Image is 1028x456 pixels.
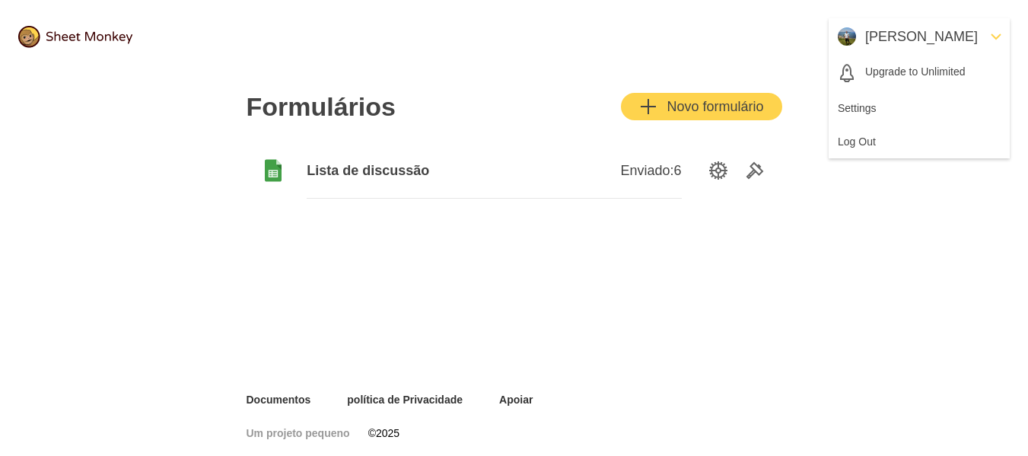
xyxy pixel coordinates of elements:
[829,91,1010,125] div: Settings
[18,26,132,48] img: logo@2x.png
[376,427,399,439] font: 2025
[829,55,1010,91] div: Upgrade to Unlimited
[838,64,856,82] svg: Launch
[709,161,727,180] svg: Opções de configuração
[620,163,673,178] font: Enviado:
[247,92,396,121] font: Formulários
[247,394,311,406] font: Documentos
[347,394,463,406] font: política de Privacidade
[829,125,1010,158] div: Log Out
[307,163,429,178] font: Lista de discussão
[829,18,1010,55] button: Close Menu
[247,427,350,439] font: Um projeto pequeno
[746,161,764,180] svg: Ferramentas
[838,27,978,46] div: [PERSON_NAME]
[368,427,376,439] font: ©
[824,18,1010,55] button: Abrir Menu
[499,394,533,406] font: Apoiar
[667,99,763,114] font: Novo formulário
[987,27,1005,46] svg: FormDown
[639,97,657,116] svg: Adicionar
[673,163,681,178] font: 6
